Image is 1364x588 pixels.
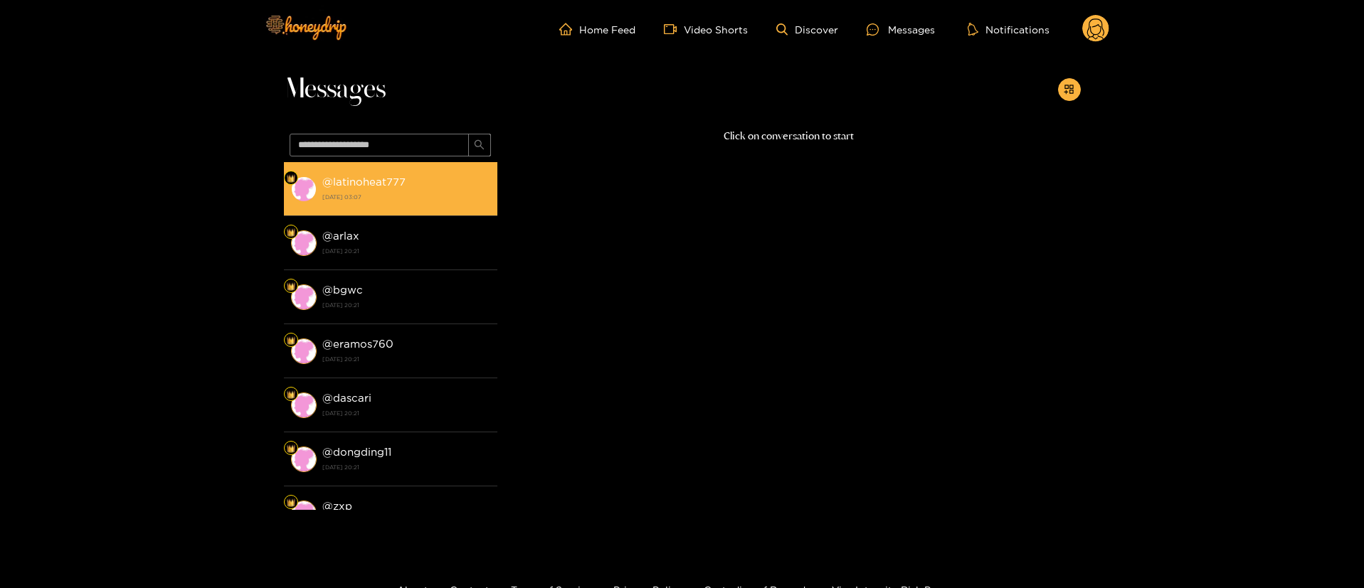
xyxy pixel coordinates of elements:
[287,336,295,345] img: Fan Level
[284,73,386,107] span: Messages
[559,23,579,36] span: home
[291,392,317,418] img: conversation
[497,128,1081,144] p: Click on conversation to start
[468,134,491,156] button: search
[287,390,295,399] img: Fan Level
[291,284,317,310] img: conversation
[322,392,371,404] strong: @ dascari
[664,23,684,36] span: video-camera
[291,176,317,202] img: conversation
[1058,78,1081,101] button: appstore-add
[291,230,317,256] img: conversation
[287,228,295,237] img: Fan Level
[291,447,317,472] img: conversation
[287,174,295,183] img: Fan Level
[776,23,838,36] a: Discover
[322,245,490,257] strong: [DATE] 20:21
[963,22,1054,36] button: Notifications
[291,338,317,364] img: conversation
[867,21,935,38] div: Messages
[559,23,635,36] a: Home Feed
[291,501,317,526] img: conversation
[322,191,490,203] strong: [DATE] 03:07
[287,498,295,507] img: Fan Level
[664,23,748,36] a: Video Shorts
[322,500,352,512] strong: @ zxp
[1064,84,1074,96] span: appstore-add
[322,338,393,350] strong: @ eramos760
[322,353,490,365] strong: [DATE] 20:21
[322,284,363,296] strong: @ bgwc
[322,461,490,474] strong: [DATE] 20:21
[322,407,490,419] strong: [DATE] 20:21
[322,299,490,311] strong: [DATE] 20:21
[287,444,295,453] img: Fan Level
[322,230,359,242] strong: @ arlax
[287,282,295,291] img: Fan Level
[322,446,391,458] strong: @ dongding11
[474,139,485,151] span: search
[322,176,406,188] strong: @ latinoheat777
